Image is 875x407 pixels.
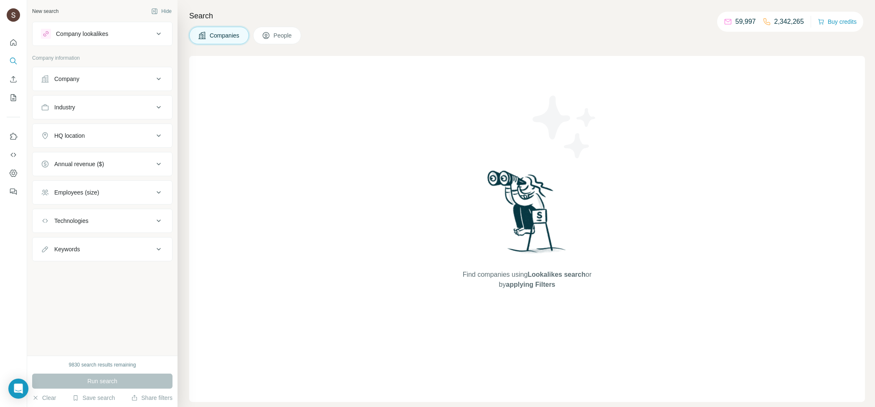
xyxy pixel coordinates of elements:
[33,126,172,146] button: HQ location
[54,217,89,225] div: Technologies
[484,168,571,261] img: Surfe Illustration - Woman searching with binoculars
[7,53,20,68] button: Search
[54,160,104,168] div: Annual revenue ($)
[527,89,602,164] img: Surfe Illustration - Stars
[7,72,20,87] button: Enrich CSV
[7,166,20,181] button: Dashboard
[8,379,28,399] div: Open Intercom Messenger
[56,30,108,38] div: Company lookalikes
[33,154,172,174] button: Annual revenue ($)
[33,211,172,231] button: Technologies
[528,271,586,278] span: Lookalikes search
[274,31,293,40] span: People
[54,188,99,197] div: Employees (size)
[33,182,172,202] button: Employees (size)
[460,270,594,290] span: Find companies using or by
[210,31,240,40] span: Companies
[7,147,20,162] button: Use Surfe API
[33,239,172,259] button: Keywords
[54,103,75,111] div: Industry
[736,17,756,27] p: 59,997
[7,35,20,50] button: Quick start
[54,75,79,83] div: Company
[7,129,20,144] button: Use Surfe on LinkedIn
[818,16,857,28] button: Buy credits
[32,8,58,15] div: New search
[33,24,172,44] button: Company lookalikes
[54,245,80,253] div: Keywords
[145,5,178,18] button: Hide
[54,131,85,140] div: HQ location
[69,361,136,369] div: 9830 search results remaining
[189,10,865,22] h4: Search
[7,90,20,105] button: My lists
[7,8,20,22] img: Avatar
[33,97,172,117] button: Industry
[33,69,172,89] button: Company
[32,54,172,62] p: Company information
[506,281,555,288] span: applying Filters
[72,394,115,402] button: Save search
[32,394,56,402] button: Clear
[7,184,20,199] button: Feedback
[131,394,172,402] button: Share filters
[774,17,804,27] p: 2,342,265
